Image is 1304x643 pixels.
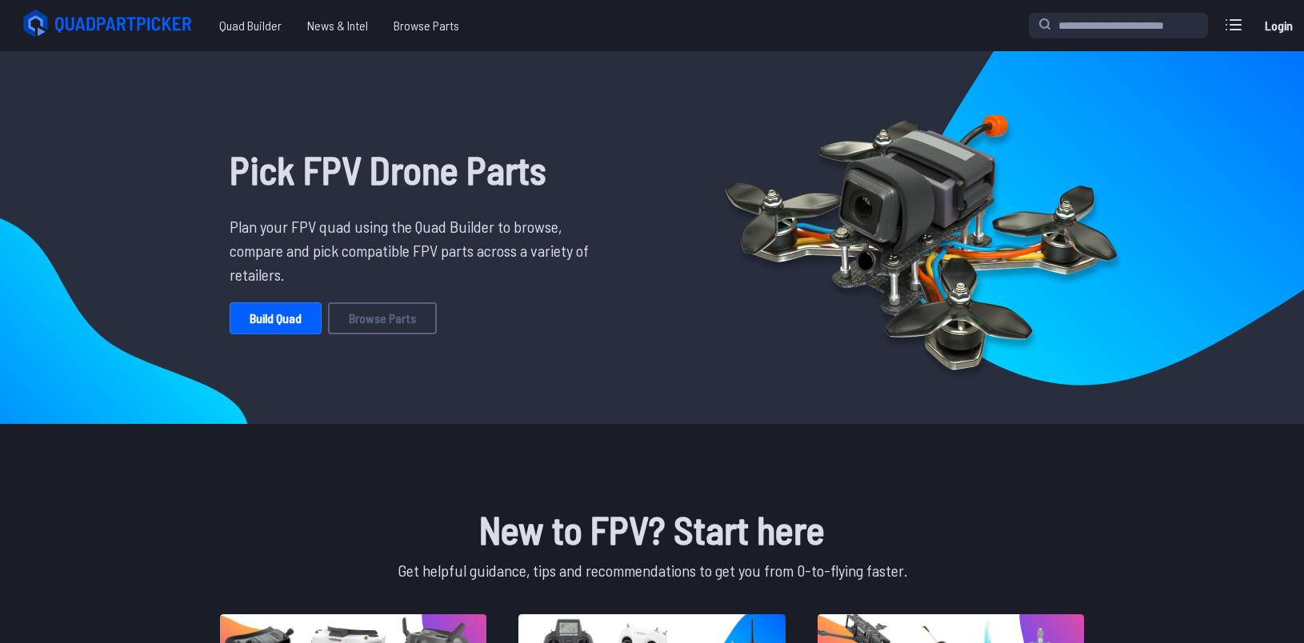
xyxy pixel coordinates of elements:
[217,558,1087,582] p: Get helpful guidance, tips and recommendations to get you from 0-to-flying faster.
[230,141,601,198] h1: Pick FPV Drone Parts
[294,10,381,42] a: News & Intel
[230,302,322,334] a: Build Quad
[230,214,601,286] p: Plan your FPV quad using the Quad Builder to browse, compare and pick compatible FPV parts across...
[206,10,294,42] a: Quad Builder
[690,78,1151,397] img: Quadcopter
[1259,10,1298,42] a: Login
[328,302,437,334] a: Browse Parts
[217,501,1087,558] h1: New to FPV? Start here
[381,10,472,42] a: Browse Parts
